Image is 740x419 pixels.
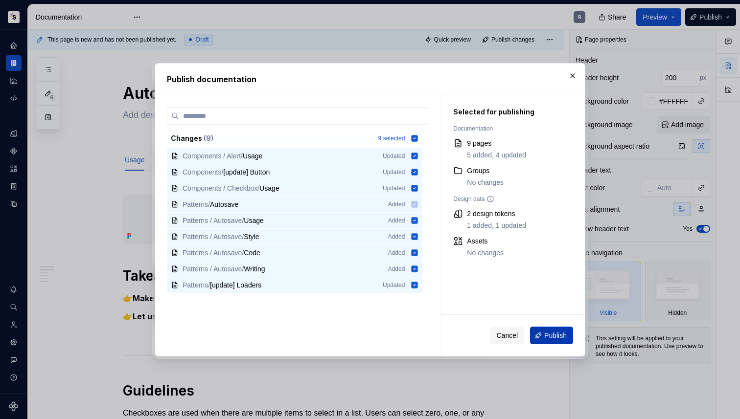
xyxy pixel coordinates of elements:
div: Groups [467,166,504,176]
span: / [241,151,243,161]
span: Updated [383,281,405,289]
span: / [242,248,244,258]
span: Usage [259,183,279,193]
span: Added [388,249,405,257]
span: Patterns [183,280,208,290]
div: Documentation [453,125,562,132]
div: Assets [467,236,504,246]
span: Components / Checkbox [183,183,257,193]
button: Publish [530,327,573,344]
span: [update] Button [223,167,270,177]
button: Cancel [490,327,524,344]
span: Cancel [496,331,518,340]
div: 1 added, 1 updated [467,221,526,230]
span: / [242,216,244,225]
span: / [257,183,259,193]
span: Updated [383,168,405,176]
span: Components / Alert [183,151,241,161]
span: / [221,167,223,177]
div: No changes [467,177,504,187]
span: Patterns / Autosave [183,232,242,242]
span: Added [388,233,405,241]
h2: Publish documentation [167,73,573,85]
span: Patterns / Autosave [183,248,242,258]
div: 5 added, 4 updated [467,150,526,160]
span: Added [388,217,405,224]
div: 9 pages [467,138,526,148]
div: Changes [171,133,372,143]
span: Updated [383,184,405,192]
span: Usage [243,151,262,161]
span: ( 9 ) [204,134,213,142]
div: Design data [453,195,562,203]
div: 9 selected [378,134,405,142]
div: No changes [467,248,504,258]
span: Patterns / Autosave [183,264,242,274]
span: Added [388,265,405,273]
div: Selected for publishing [453,107,562,117]
span: Usage [244,216,263,225]
div: 2 design tokens [467,209,526,219]
span: Publish [544,331,567,340]
span: / [242,232,244,242]
span: [update] Loaders [210,280,261,290]
span: / [242,264,244,274]
span: Writing [244,264,265,274]
span: Code [244,248,263,258]
span: Components [183,167,221,177]
span: Updated [383,152,405,160]
span: / [208,280,210,290]
span: Patterns / Autosave [183,216,242,225]
span: Style [244,232,263,242]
